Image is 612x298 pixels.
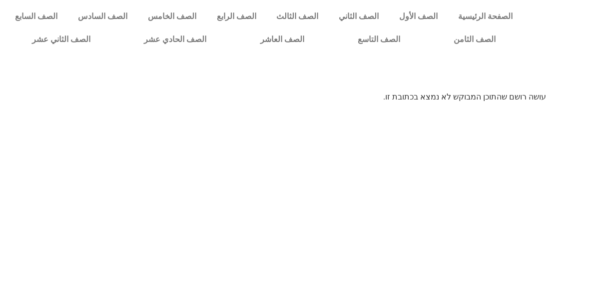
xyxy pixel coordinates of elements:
p: עושה רושם שהתוכן המבוקש לא נמצא בכתובת זו. [66,91,546,103]
a: الصف الرابع [206,5,266,28]
a: الصف الثامن [427,28,523,51]
a: الصف الحادي عشر [117,28,233,51]
a: الصفحة الرئيسية [448,5,523,28]
a: الصف العاشر [233,28,331,51]
a: الصف التاسع [331,28,427,51]
a: الصف الثاني [329,5,389,28]
a: الصف السادس [68,5,138,28]
a: الصف الأول [389,5,448,28]
a: الصف الثالث [266,5,329,28]
a: الصف الخامس [137,5,206,28]
a: الصف الثاني عشر [5,28,117,51]
a: الصف السابع [5,5,68,28]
